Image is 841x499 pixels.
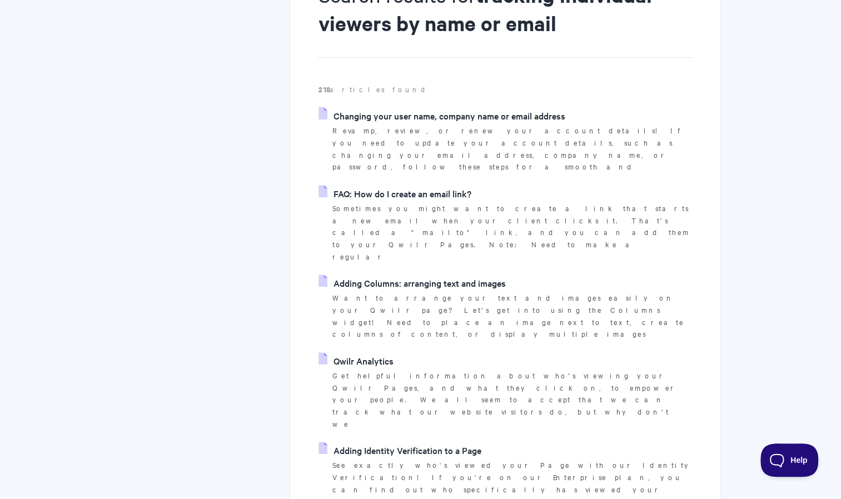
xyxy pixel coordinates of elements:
a: Changing your user name, company name or email address [319,107,565,124]
p: articles found [318,83,692,96]
iframe: Toggle Customer Support [760,443,819,477]
strong: 218 [318,84,329,94]
p: Sometimes you might want to create a link that starts a new email when your client clicks it. Tha... [332,202,692,263]
a: Adding Columns: arranging text and images [319,275,505,291]
a: FAQ: How do I create an email link? [319,185,471,202]
a: Qwilr Analytics [319,352,393,369]
a: Adding Identity Verification to a Page [319,442,481,458]
p: Want to arrange your text and images easily on your Qwilr page? Let's get into using the Columns ... [332,292,692,340]
p: Revamp, review, or renew your account details! If you need to update your account details, such a... [332,124,692,173]
p: Get helpful information about who's viewing your Qwilr Pages, and what they click on, to empower ... [332,370,692,430]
